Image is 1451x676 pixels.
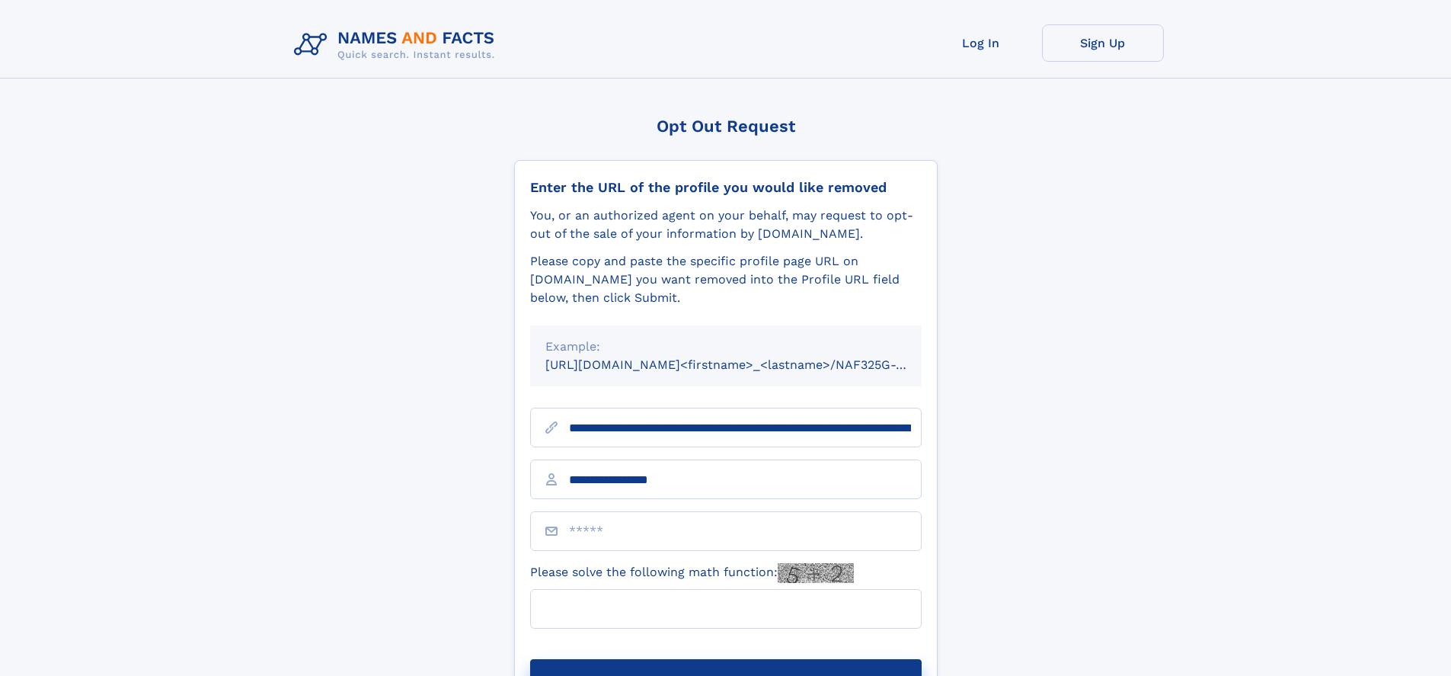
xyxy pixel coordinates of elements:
label: Please solve the following math function: [530,563,854,583]
a: Sign Up [1042,24,1164,62]
div: Please copy and paste the specific profile page URL on [DOMAIN_NAME] you want removed into the Pr... [530,252,922,307]
img: Logo Names and Facts [288,24,507,66]
div: Opt Out Request [514,117,938,136]
div: You, or an authorized agent on your behalf, may request to opt-out of the sale of your informatio... [530,207,922,243]
small: [URL][DOMAIN_NAME]<firstname>_<lastname>/NAF325G-xxxxxxxx [545,357,951,372]
div: Example: [545,338,906,356]
div: Enter the URL of the profile you would like removed [530,179,922,196]
a: Log In [920,24,1042,62]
